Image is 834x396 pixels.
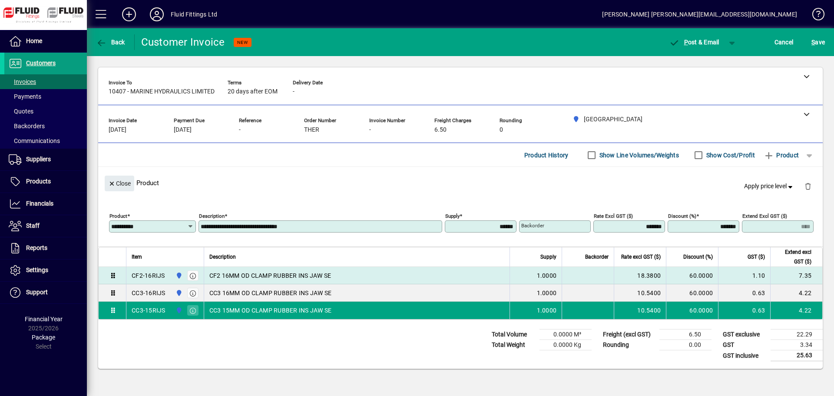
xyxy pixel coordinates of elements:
td: Total Weight [487,340,539,350]
span: Support [26,289,48,296]
span: Customers [26,60,56,67]
div: Fluid Fittings Ltd [171,7,217,21]
app-page-header-button: Delete [798,182,818,190]
button: Delete [798,176,818,196]
span: Item [132,252,142,262]
mat-label: Supply [445,213,460,219]
span: 6.50 [434,126,447,133]
td: 4.22 [770,302,822,319]
button: Product [759,147,803,163]
span: Suppliers [26,156,51,163]
span: 0 [500,126,503,133]
span: AUCKLAND [173,271,183,280]
span: Cancel [774,35,794,49]
td: GST exclusive [718,329,771,340]
td: 60.0000 [666,284,718,302]
mat-label: Rate excl GST ($) [594,213,633,219]
a: Home [4,30,87,52]
div: 18.3800 [619,271,661,280]
a: Settings [4,260,87,281]
a: Reports [4,237,87,259]
span: Invoices [9,78,36,85]
mat-label: Discount (%) [668,213,696,219]
a: Quotes [4,104,87,119]
span: Extend excl GST ($) [776,247,811,266]
a: Financials [4,193,87,215]
span: AUCKLAND [173,288,183,298]
div: 10.5400 [619,289,661,297]
a: Knowledge Base [806,2,823,30]
td: 1.10 [718,267,770,284]
a: Products [4,171,87,193]
label: Show Cost/Profit [705,151,755,160]
td: 0.0000 M³ [539,329,592,340]
mat-label: Extend excl GST ($) [742,213,787,219]
td: 22.29 [771,329,823,340]
span: Products [26,178,51,185]
a: Suppliers [4,149,87,170]
span: CC3 16MM OD CLAMP RUBBER INS JAW SE [209,289,332,297]
button: Product History [521,147,572,163]
span: Payments [9,93,41,100]
span: P [684,39,688,46]
span: 10407 - MARINE HYDRAULICS LIMITED [109,88,215,95]
button: Save [809,34,827,50]
td: 25.63 [771,350,823,361]
a: Backorders [4,119,87,133]
div: 10.5400 [619,306,661,315]
span: CC3 15MM OD CLAMP RUBBER INS JAW SE [209,306,332,315]
span: [DATE] [174,126,192,133]
span: [DATE] [109,126,126,133]
div: Customer Invoice [141,35,225,49]
div: CC3-15RIJS [132,306,165,315]
td: 0.00 [659,340,712,350]
span: 1.0000 [537,271,557,280]
span: THER [304,126,319,133]
span: Package [32,334,55,341]
span: Close [108,176,131,191]
span: Communications [9,137,60,144]
span: Backorder [585,252,609,262]
td: 60.0000 [666,302,718,319]
mat-label: Backorder [521,223,544,229]
span: Apply price level [744,182,794,191]
span: Backorders [9,123,45,130]
td: 0.63 [718,302,770,319]
td: 6.50 [659,329,712,340]
a: Communications [4,133,87,148]
span: - [293,88,295,95]
span: CF2 16MM OD CLAMP RUBBER INS JAW SE [209,271,331,280]
td: 0.0000 Kg [539,340,592,350]
span: Supply [540,252,556,262]
span: Quotes [9,108,33,115]
div: [PERSON_NAME] [PERSON_NAME][EMAIL_ADDRESS][DOMAIN_NAME] [602,7,797,21]
div: Product [98,167,823,199]
span: - [369,126,371,133]
span: Product [764,148,799,162]
span: Staff [26,222,40,229]
span: ost & Email [669,39,719,46]
td: Total Volume [487,329,539,340]
a: Support [4,282,87,303]
span: Financial Year [25,316,63,323]
div: CF2-16RIJS [132,271,165,280]
app-page-header-button: Close [103,179,136,187]
td: 7.35 [770,267,822,284]
label: Show Line Volumes/Weights [598,151,679,160]
span: Settings [26,266,48,273]
span: 20 days after EOM [228,88,278,95]
span: Description [209,252,236,262]
button: Apply price level [741,179,798,194]
a: Payments [4,89,87,104]
span: GST ($) [748,252,765,262]
button: Add [115,7,143,22]
span: Discount (%) [683,252,713,262]
button: Back [94,34,127,50]
td: Rounding [599,340,659,350]
span: NEW [237,40,248,45]
td: 3.34 [771,340,823,350]
td: GST [718,340,771,350]
span: - [239,126,241,133]
td: 60.0000 [666,267,718,284]
button: Profile [143,7,171,22]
